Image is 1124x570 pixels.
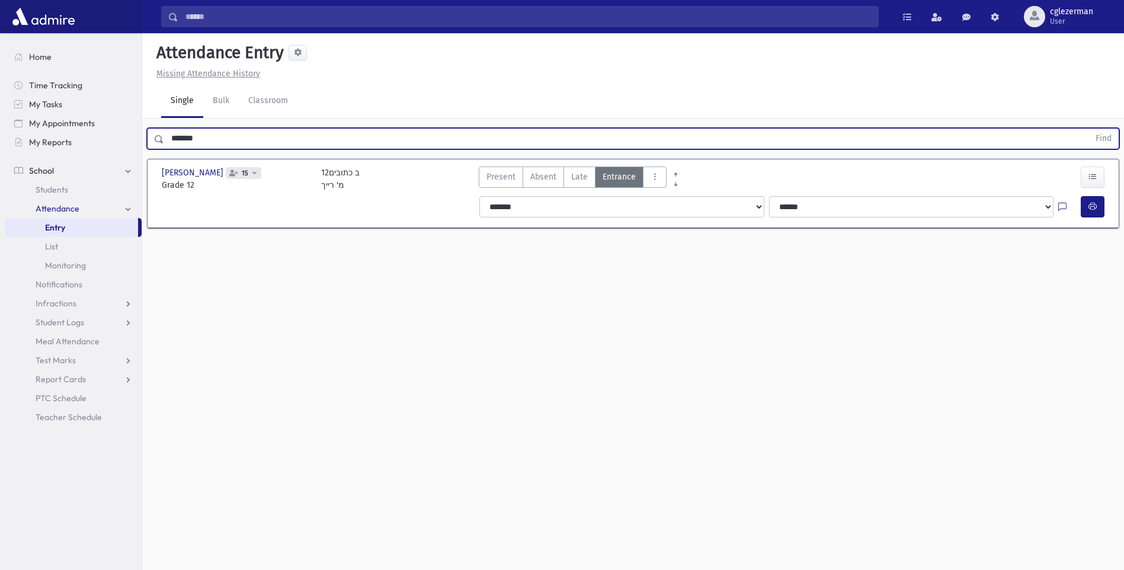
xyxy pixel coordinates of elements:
a: Time Tracking [5,76,142,95]
h5: Attendance Entry [152,43,284,63]
span: Meal Attendance [36,336,100,347]
a: My Reports [5,133,142,152]
span: 15 [239,169,251,177]
span: List [45,241,58,252]
a: Notifications [5,275,142,294]
span: Students [36,184,68,195]
a: My Appointments [5,114,142,133]
span: Report Cards [36,374,86,385]
span: [PERSON_NAME] [162,166,226,179]
span: School [29,165,54,176]
span: My Tasks [29,99,62,110]
span: Teacher Schedule [36,412,102,422]
span: Student Logs [36,317,84,328]
span: User [1050,17,1093,26]
div: 12ב כתובים מ' רייך [321,166,360,191]
span: Late [571,171,588,183]
span: Attendance [36,203,79,214]
span: PTC Schedule [36,393,87,404]
a: Missing Attendance History [152,69,260,79]
span: Home [29,52,52,62]
div: AttTypes [479,166,667,191]
a: Students [5,180,142,199]
a: Test Marks [5,351,142,370]
input: Search [178,6,878,27]
a: Meal Attendance [5,332,142,351]
span: Notifications [36,279,82,290]
span: Time Tracking [29,80,82,91]
a: Bulk [203,85,239,118]
a: Single [161,85,203,118]
a: School [5,161,142,180]
a: My Tasks [5,95,142,114]
a: Infractions [5,294,142,313]
a: Monitoring [5,256,142,275]
img: AdmirePro [9,5,78,28]
span: Absent [530,171,556,183]
u: Missing Attendance History [156,69,260,79]
a: Classroom [239,85,297,118]
span: Grade 12 [162,179,309,191]
a: Home [5,47,142,66]
span: Monitoring [45,260,86,271]
span: Entrance [603,171,636,183]
span: Entry [45,222,65,233]
a: Teacher Schedule [5,408,142,427]
a: Attendance [5,199,142,218]
span: Test Marks [36,355,76,366]
span: My Appointments [29,118,95,129]
a: Student Logs [5,313,142,332]
span: Infractions [36,298,76,309]
a: Entry [5,218,138,237]
a: List [5,237,142,256]
span: My Reports [29,137,72,148]
button: Find [1088,129,1119,149]
a: PTC Schedule [5,389,142,408]
span: cglezerman [1050,7,1093,17]
a: Report Cards [5,370,142,389]
span: Present [486,171,515,183]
